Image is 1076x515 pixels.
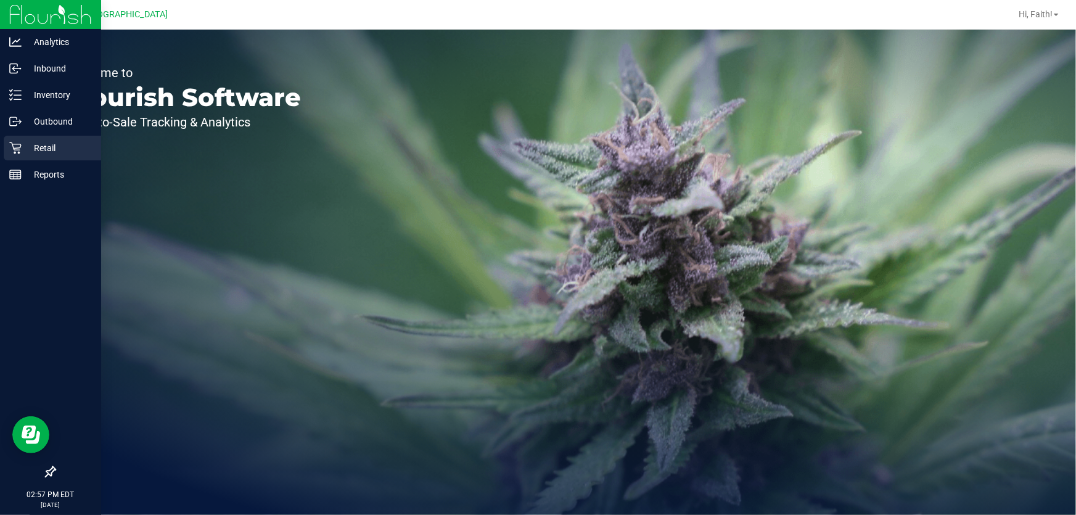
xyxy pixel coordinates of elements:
p: Retail [22,141,96,155]
inline-svg: Outbound [9,115,22,128]
p: Welcome to [67,67,301,79]
p: Outbound [22,114,96,129]
p: Seed-to-Sale Tracking & Analytics [67,116,301,128]
iframe: Resource center [12,416,49,453]
p: Analytics [22,35,96,49]
p: Inventory [22,88,96,102]
p: Inbound [22,61,96,76]
span: Hi, Faith! [1019,9,1053,19]
inline-svg: Reports [9,168,22,181]
inline-svg: Retail [9,142,22,154]
p: [DATE] [6,500,96,509]
span: [GEOGRAPHIC_DATA] [84,9,168,20]
inline-svg: Inventory [9,89,22,101]
p: Flourish Software [67,85,301,110]
p: Reports [22,167,96,182]
inline-svg: Analytics [9,36,22,48]
inline-svg: Inbound [9,62,22,75]
p: 02:57 PM EDT [6,489,96,500]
